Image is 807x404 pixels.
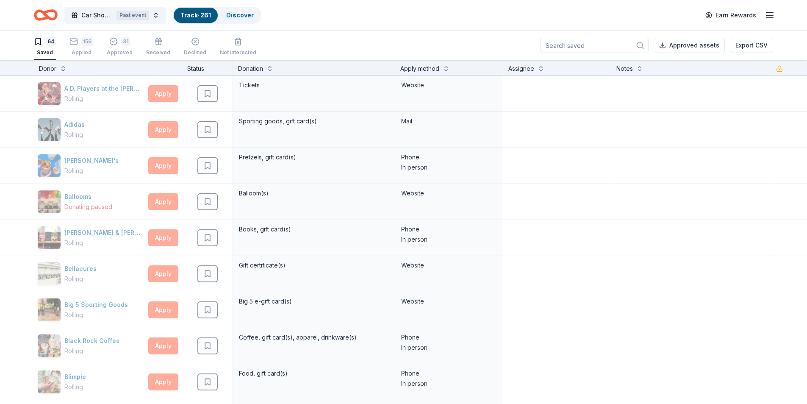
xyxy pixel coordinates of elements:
[401,296,497,306] div: Website
[540,38,649,53] input: Search saved
[107,49,133,56] div: Approved
[238,64,263,74] div: Donation
[401,343,497,353] div: In person
[401,368,497,379] div: Phone
[64,7,166,24] button: Car Show FundraiserPast event
[238,368,390,379] div: Food, gift card(s)
[81,37,93,46] div: 156
[238,295,390,307] div: Big 5 e-gift card(s)
[401,116,497,126] div: Mail
[238,187,390,199] div: Balloom(s)
[238,223,390,235] div: Books, gift card(s)
[238,332,390,343] div: Coffee, gift card(s), apparel, drinkware(s)
[616,64,633,74] div: Notes
[116,11,149,20] div: Past event
[146,49,170,56] div: Received
[401,224,497,234] div: Phone
[401,80,497,90] div: Website
[401,152,497,162] div: Phone
[700,8,761,23] a: Earn Rewards
[34,34,56,60] button: 64Saved
[401,379,497,389] div: In person
[46,37,56,46] div: 64
[401,332,497,343] div: Phone
[69,49,93,56] div: Applied
[173,7,261,24] button: Track· 261Discover
[182,60,233,75] div: Status
[184,49,206,56] div: Declined
[146,34,170,60] button: Received
[184,34,206,60] button: Declined
[238,259,390,271] div: Gift certificate(s)
[401,260,497,270] div: Website
[238,79,390,91] div: Tickets
[401,188,497,198] div: Website
[69,34,93,60] button: 156Applied
[238,151,390,163] div: Pretzels, gift card(s)
[39,64,56,74] div: Donor
[180,11,211,19] a: Track· 261
[654,38,725,53] button: Approved assets
[34,5,58,25] a: Home
[400,64,439,74] div: Apply method
[107,34,133,60] button: 31Approved
[220,34,256,60] button: Not interested
[81,10,113,20] span: Car Show Fundraiser
[508,64,534,74] div: Assignee
[220,49,256,56] div: Not interested
[121,37,130,46] div: 31
[401,162,497,173] div: In person
[34,49,56,56] div: Saved
[238,115,390,127] div: Sporting goods, gift card(s)
[730,38,773,53] button: Export CSV
[401,234,497,245] div: In person
[226,11,254,19] a: Discover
